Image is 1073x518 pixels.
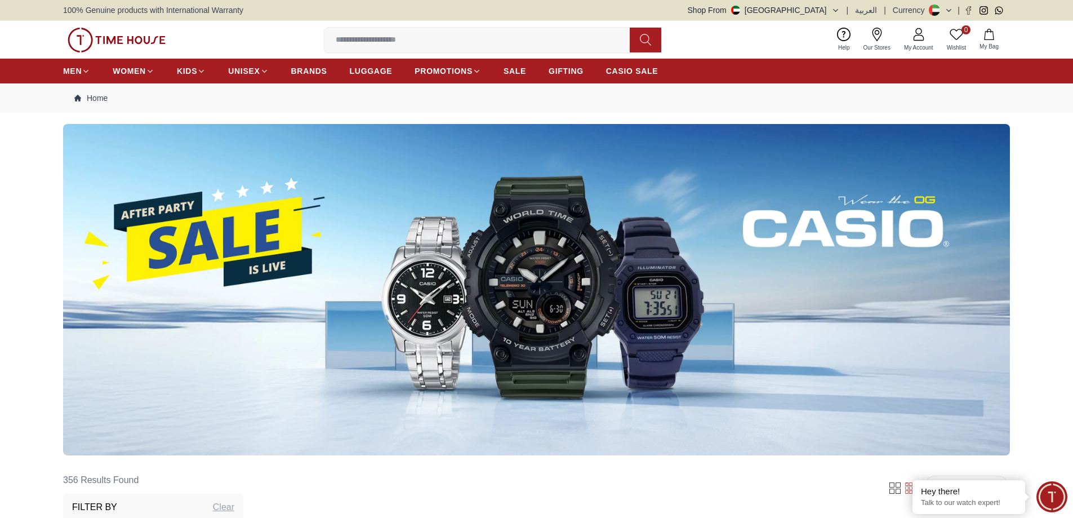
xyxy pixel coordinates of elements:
a: Instagram [979,6,988,15]
nav: Breadcrumb [63,83,1010,113]
a: 0Wishlist [940,25,973,54]
div: Chat Widget [1036,481,1067,512]
a: MEN [63,61,90,81]
span: MEN [63,65,82,77]
a: CASIO SALE [606,61,658,81]
a: Facebook [964,6,973,15]
span: BRANDS [291,65,327,77]
a: Help [831,25,857,54]
a: KIDS [177,61,206,81]
span: | [847,5,849,16]
a: UNISEX [228,61,268,81]
span: Our Stores [859,43,895,52]
p: Talk to our watch expert! [921,498,1017,508]
h6: 356 Results Found [63,467,243,494]
a: Whatsapp [995,6,1003,15]
span: My Bag [975,42,1003,51]
button: Shop From[GEOGRAPHIC_DATA] [688,5,840,16]
span: UNISEX [228,65,260,77]
div: Clear [213,501,234,514]
span: PROMOTIONS [415,65,473,77]
img: United Arab Emirates [731,6,740,15]
a: Home [74,92,108,104]
a: Our Stores [857,25,897,54]
span: SALE [504,65,526,77]
span: LUGGAGE [350,65,393,77]
span: Wishlist [942,43,970,52]
img: ... [63,124,1010,455]
a: SALE [504,61,526,81]
img: ... [68,28,166,52]
span: | [884,5,886,16]
a: BRANDS [291,61,327,81]
a: GIFTING [549,61,584,81]
a: WOMEN [113,61,154,81]
span: My Account [900,43,938,52]
button: My Bag [973,26,1005,53]
span: KIDS [177,65,197,77]
button: العربية [855,5,877,16]
div: Hey there! [921,486,1017,497]
a: LUGGAGE [350,61,393,81]
span: GIFTING [549,65,584,77]
span: WOMEN [113,65,146,77]
span: 0 [961,25,970,34]
h3: Filter By [72,501,117,514]
div: Currency [893,5,929,16]
span: Help [834,43,854,52]
span: CASIO SALE [606,65,658,77]
a: PROMOTIONS [415,61,481,81]
span: | [958,5,960,16]
span: 100% Genuine products with International Warranty [63,5,243,16]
